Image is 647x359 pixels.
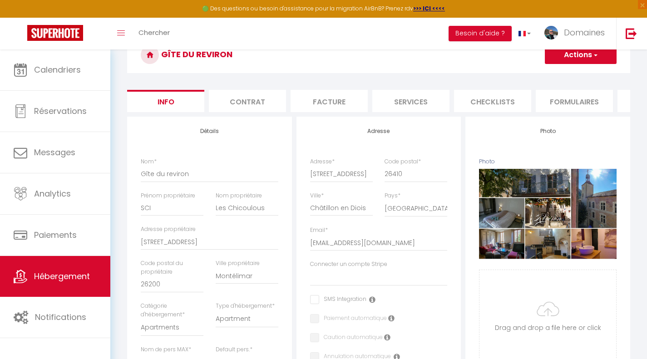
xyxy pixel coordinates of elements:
span: Domaines [564,27,605,38]
label: Code postal [385,157,421,166]
label: Nom [141,157,157,166]
label: Photo [479,157,495,166]
h4: Détails [141,128,278,134]
label: Pays [385,192,400,200]
label: Caution automatique [319,333,383,343]
li: Info [127,90,204,112]
label: Code postal du propriétaire [141,259,203,276]
span: Notifications [35,311,86,323]
span: Analytics [34,188,71,199]
li: Checklists [454,90,531,112]
label: Prénom propriétaire [141,192,195,200]
label: Nom de pers MAX [141,345,191,354]
label: Nom propriétaire [216,192,262,200]
span: Messages [34,147,75,158]
img: Super Booking [27,25,83,41]
label: Default pers. [216,345,252,354]
label: Connecter un compte Stripe [310,260,387,269]
label: Ville propriétaire [216,259,260,268]
span: Chercher [138,28,170,37]
span: Réservations [34,105,87,117]
img: logout [626,28,637,39]
label: Ville [310,192,324,200]
li: Contrat [209,90,286,112]
span: Hébergement [34,270,90,282]
li: Formulaires [536,90,613,112]
button: Actions [545,46,617,64]
label: Type d'hébergement [216,302,275,310]
label: Catégorie d'hébergement [141,302,203,319]
button: Besoin d'aide ? [449,26,512,41]
a: Chercher [132,18,177,49]
label: Adresse propriétaire [141,225,196,234]
a: >>> ICI <<<< [413,5,445,12]
span: Calendriers [34,64,81,75]
span: Paiements [34,229,77,241]
li: Services [372,90,449,112]
label: Adresse [310,157,335,166]
h3: Gîte du reviron [127,37,630,73]
a: ... Domaines [538,18,616,49]
h4: Photo [479,128,617,134]
label: Email [310,226,328,235]
img: ... [544,26,558,39]
label: Paiement automatique [319,314,387,324]
li: Facture [291,90,368,112]
h4: Adresse [310,128,448,134]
